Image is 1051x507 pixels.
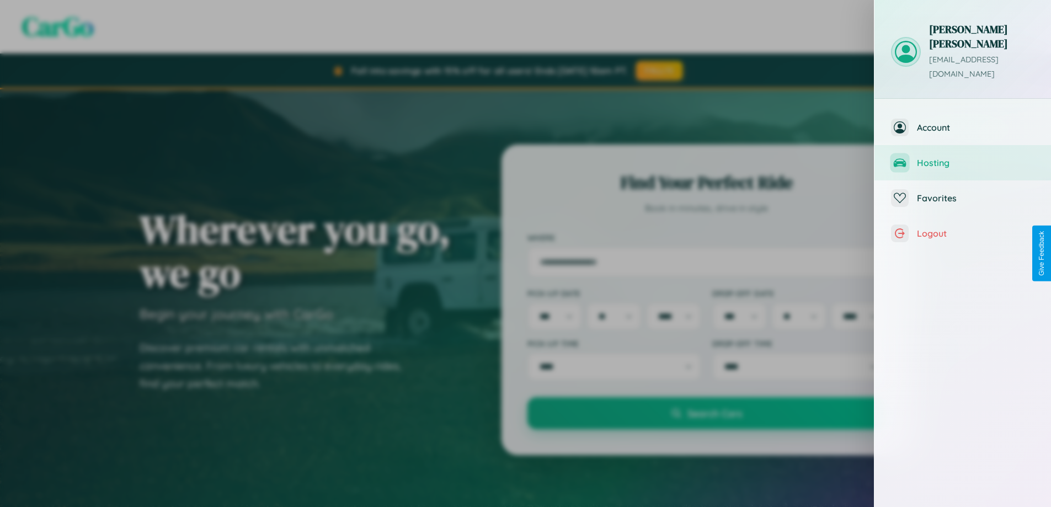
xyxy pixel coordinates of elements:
[917,193,1034,204] span: Favorites
[929,22,1034,51] h3: [PERSON_NAME] [PERSON_NAME]
[917,157,1034,168] span: Hosting
[874,216,1051,251] button: Logout
[874,110,1051,145] button: Account
[874,180,1051,216] button: Favorites
[874,145,1051,180] button: Hosting
[1038,231,1045,276] div: Give Feedback
[929,53,1034,82] p: [EMAIL_ADDRESS][DOMAIN_NAME]
[917,122,1034,133] span: Account
[917,228,1034,239] span: Logout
